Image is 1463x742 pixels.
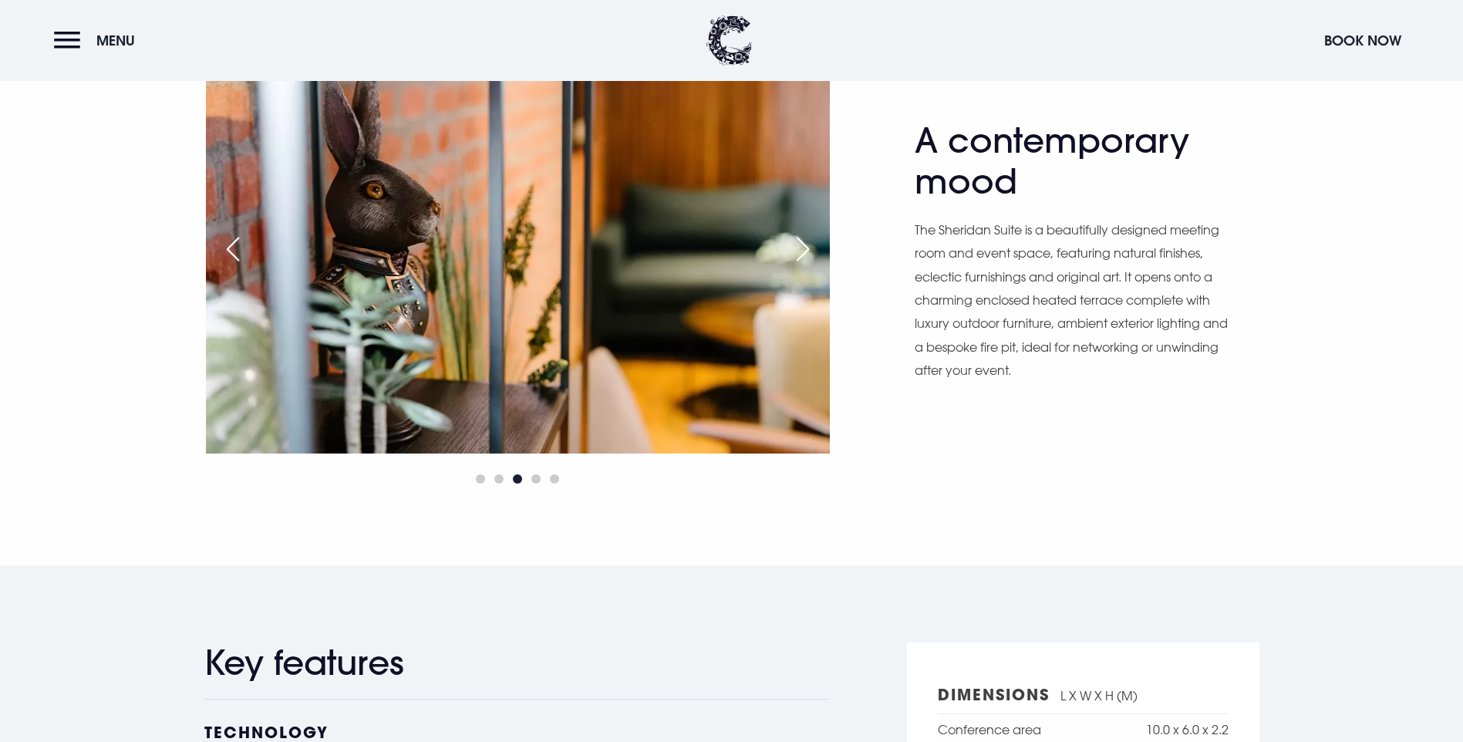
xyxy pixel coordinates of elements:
span: L X W X H (M) [1060,688,1138,703]
span: Go to slide 2 [494,474,504,484]
button: Book Now [1316,24,1409,57]
div: Next slide [784,232,822,266]
strong: Dimensions [938,684,1050,704]
img: Meeting room set up from an event venue in northern ireland. [830,38,1454,454]
span: Go to slide 5 [550,474,559,484]
h2: A contemporary mood [915,120,1215,202]
span: Go to slide 1 [476,474,485,484]
h2: Key features [204,643,831,683]
span: Menu [96,32,135,49]
span: Go to slide 3 [513,474,522,484]
p: The Sheridan Suite is a beautifully designed meeting room and event space, featuring natural fini... [915,218,1231,383]
button: Menu [54,24,143,57]
h3: Technology [204,723,831,741]
img: Clandeboye Lodge [706,15,753,66]
div: Previous slide [214,232,252,266]
span: Go to slide 4 [531,474,541,484]
img: Rabbit ornaments on a shelf at an event venue in Northern Ireland [206,38,830,454]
